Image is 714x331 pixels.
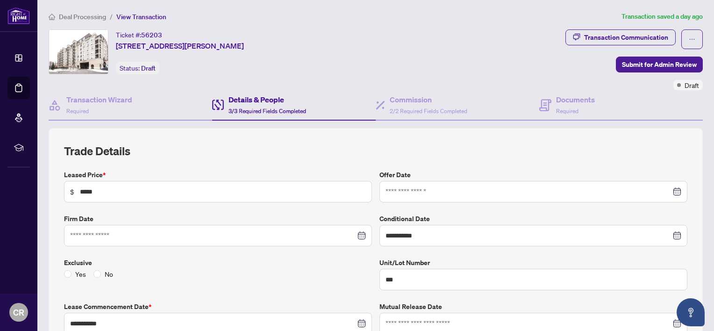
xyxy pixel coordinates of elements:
[556,108,578,115] span: Required
[556,94,595,105] h4: Documents
[689,36,695,43] span: ellipsis
[685,80,699,90] span: Draft
[64,170,372,180] label: Leased Price
[616,57,703,72] button: Submit for Admin Review
[116,40,244,51] span: [STREET_ADDRESS][PERSON_NAME]
[228,108,306,115] span: 3/3 Required Fields Completed
[64,214,372,224] label: Firm Date
[621,11,703,22] article: Transaction saved a day ago
[565,29,676,45] button: Transaction Communication
[379,258,687,268] label: Unit/Lot Number
[71,269,90,279] span: Yes
[64,302,372,312] label: Lease Commencement Date
[66,94,132,105] h4: Transaction Wizard
[110,11,113,22] li: /
[390,108,467,115] span: 2/2 Required Fields Completed
[379,302,687,312] label: Mutual Release Date
[64,258,372,268] label: Exclusive
[116,62,159,74] div: Status:
[49,30,108,74] img: IMG-N12386883_1.jpg
[64,144,687,158] h2: Trade Details
[141,31,162,39] span: 56203
[622,57,697,72] span: Submit for Admin Review
[390,94,467,105] h4: Commission
[584,30,668,45] div: Transaction Communication
[13,306,24,319] span: CR
[379,170,687,180] label: Offer Date
[141,64,156,72] span: Draft
[116,29,162,40] div: Ticket #:
[59,13,106,21] span: Deal Processing
[70,187,74,197] span: $
[379,214,687,224] label: Conditional Date
[66,108,89,115] span: Required
[7,7,30,24] img: logo
[101,269,117,279] span: No
[116,13,166,21] span: View Transaction
[677,298,705,326] button: Open asap
[49,14,55,20] span: home
[228,94,306,105] h4: Details & People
